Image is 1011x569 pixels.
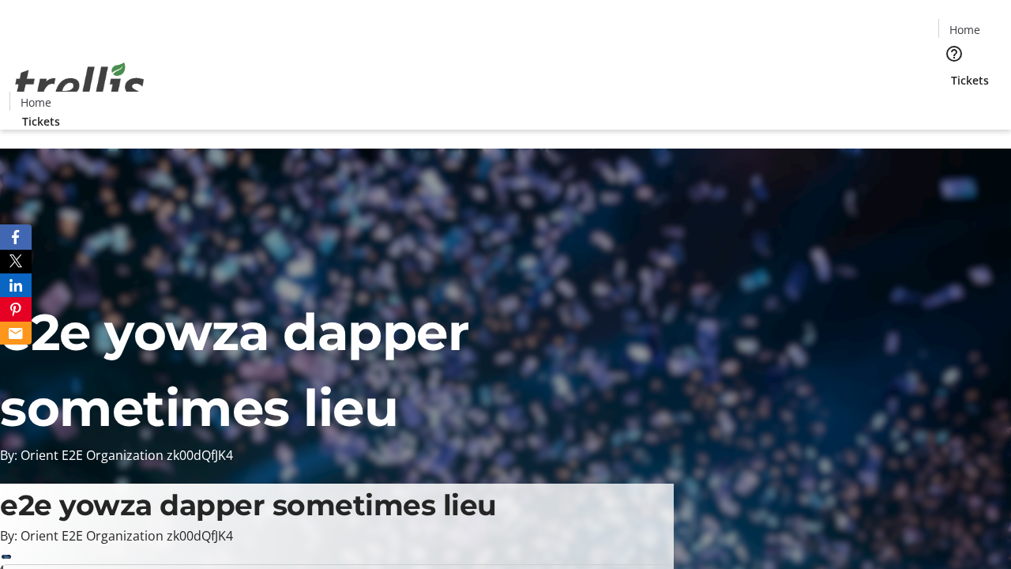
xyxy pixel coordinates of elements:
[938,89,970,120] button: Cart
[951,72,989,89] span: Tickets
[22,113,60,130] span: Tickets
[938,72,1002,89] a: Tickets
[9,113,73,130] a: Tickets
[21,94,51,111] span: Home
[10,94,61,111] a: Home
[9,45,150,124] img: Orient E2E Organization zk00dQfJK4's Logo
[939,21,990,38] a: Home
[949,21,980,38] span: Home
[938,38,970,70] button: Help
